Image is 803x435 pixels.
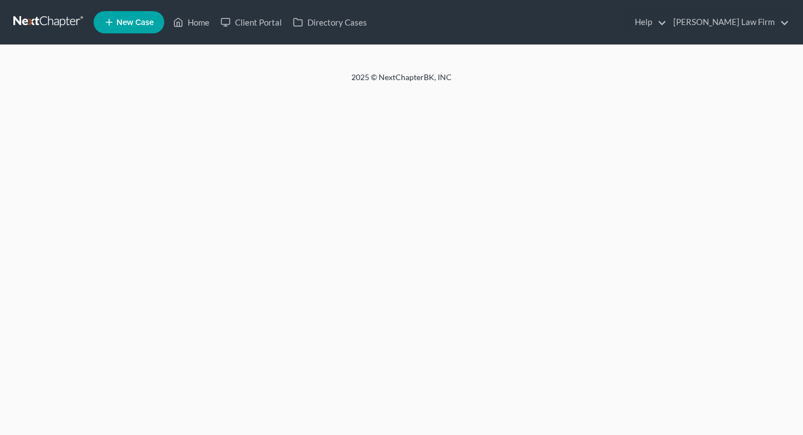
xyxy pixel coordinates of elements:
a: [PERSON_NAME] Law Firm [668,12,789,32]
a: Home [168,12,215,32]
a: Directory Cases [287,12,373,32]
new-legal-case-button: New Case [94,11,164,33]
div: 2025 © NextChapterBK, INC [84,72,719,92]
a: Client Portal [215,12,287,32]
a: Help [629,12,667,32]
